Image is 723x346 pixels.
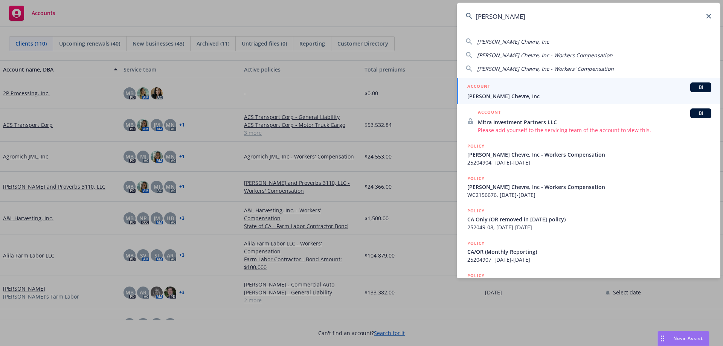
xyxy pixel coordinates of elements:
[478,118,711,126] span: Mitra Investment Partners LLC
[477,52,613,59] span: [PERSON_NAME] Chevre, Inc - Workers Compensation
[477,38,549,45] span: [PERSON_NAME] Chevre, Inc
[478,126,711,134] span: Please add yourself to the servicing team of the account to view this.
[467,215,711,223] span: CA Only (OR removed in [DATE] policy)
[467,272,485,279] h5: POLICY
[457,268,720,300] a: POLICY
[467,239,485,247] h5: POLICY
[457,171,720,203] a: POLICY[PERSON_NAME] Chevre, Inc - Workers CompensationWC2156676, [DATE]-[DATE]
[467,92,711,100] span: [PERSON_NAME] Chevre, Inc
[457,3,720,30] input: Search...
[467,223,711,231] span: 252049-08, [DATE]-[DATE]
[673,335,703,341] span: Nova Assist
[478,108,501,117] h5: ACCOUNT
[693,84,708,91] span: BI
[467,151,711,159] span: [PERSON_NAME] Chevre, Inc - Workers Compensation
[457,104,720,138] a: ACCOUNTBIMitra Investment Partners LLCPlease add yourself to the servicing team of the account to...
[693,110,708,117] span: BI
[467,248,711,256] span: CA/OR (Monthly Reporting)
[457,235,720,268] a: POLICYCA/OR (Monthly Reporting)25204907, [DATE]-[DATE]
[457,138,720,171] a: POLICY[PERSON_NAME] Chevre, Inc - Workers Compensation25204904, [DATE]-[DATE]
[477,65,614,72] span: [PERSON_NAME] Chevre, Inc - Workers' Compensation
[658,331,667,346] div: Drag to move
[457,203,720,235] a: POLICYCA Only (OR removed in [DATE] policy)252049-08, [DATE]-[DATE]
[467,175,485,182] h5: POLICY
[657,331,709,346] button: Nova Assist
[467,207,485,215] h5: POLICY
[467,159,711,166] span: 25204904, [DATE]-[DATE]
[467,183,711,191] span: [PERSON_NAME] Chevre, Inc - Workers Compensation
[467,191,711,199] span: WC2156676, [DATE]-[DATE]
[467,82,490,91] h5: ACCOUNT
[467,142,485,150] h5: POLICY
[457,78,720,104] a: ACCOUNTBI[PERSON_NAME] Chevre, Inc
[467,256,711,264] span: 25204907, [DATE]-[DATE]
